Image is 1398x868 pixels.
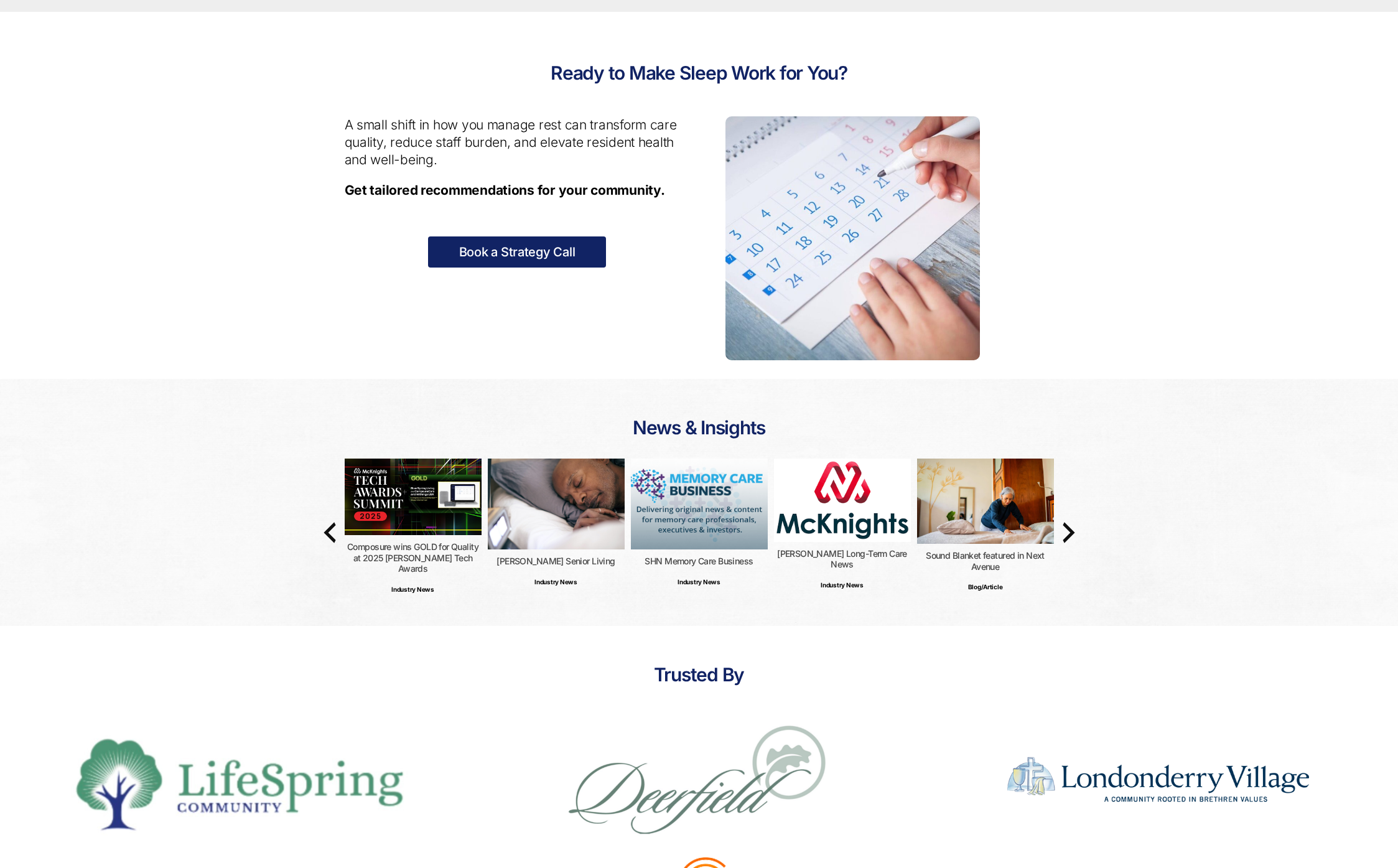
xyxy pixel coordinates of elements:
[631,573,768,590] p: Industry News
[917,459,1054,596] a: Sound Blanket featured in Next AvenueBlog/Article
[345,49,1054,98] h2: Ready to Make Sleep Work for You?
[345,459,482,598] a: Composure wins GOLD for Quality at 2025 [PERSON_NAME] Tech AwardsIndustry News
[917,578,1054,595] p: Blog/Article
[428,236,607,268] a: Book a Strategy Call
[355,103,455,113] span: How did you hear about us?
[345,116,690,169] p: A small shift in how you manage rest can transform care quality, reduce staff burden, and elevate...
[63,705,416,856] img: Logo of LifeSpring Community in Georgia
[345,541,482,574] h4: Composure wins GOLD for Quality at 2025 [PERSON_NAME] Tech Awards
[355,52,383,62] span: Job title
[488,459,625,590] a: [PERSON_NAME] Senior LivingIndustry News
[355,1,393,11] span: Last name
[345,416,1054,440] h2: News & Insights
[345,581,482,598] p: Industry News
[345,182,665,198] strong: Get tailored recommendations for your community.
[488,556,625,567] h4: [PERSON_NAME] Senior Living
[488,573,625,590] p: Industry News
[774,459,911,594] a: [PERSON_NAME] Long-Term Care NewsIndustry News
[19,663,1379,687] h2: Trusted By
[631,459,768,590] a: SHN Memory Care BusinessIndustry News
[774,548,911,570] h4: [PERSON_NAME] Long-Term Care News
[917,550,1054,572] h4: Sound Blanket featured in Next Avenue
[774,576,911,594] p: Industry News
[631,556,768,567] h4: SHN Memory Care Business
